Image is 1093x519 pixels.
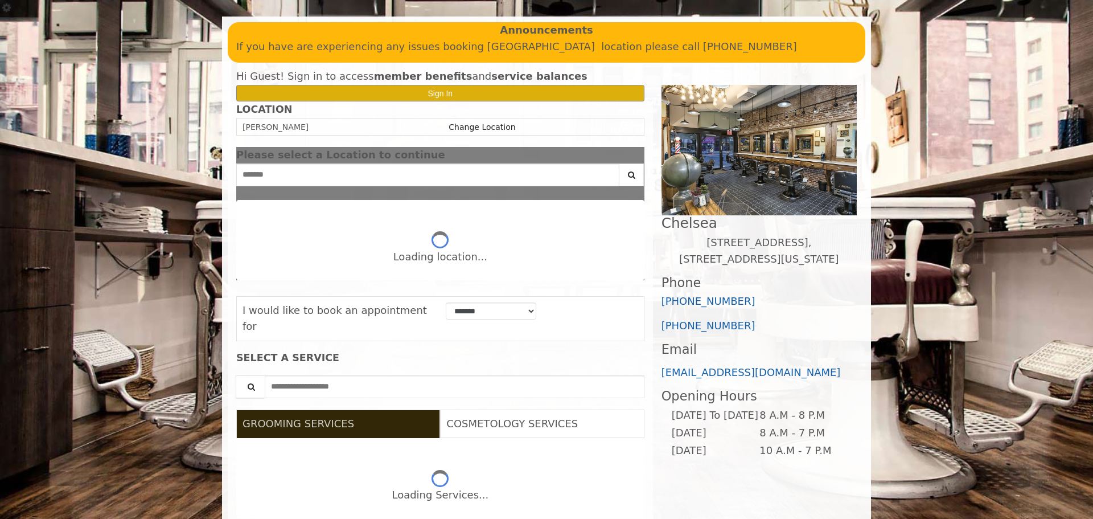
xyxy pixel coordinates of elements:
td: [DATE] To [DATE] [671,407,759,424]
td: 8 A.M - 8 P.M [759,407,847,424]
span: COSMETOLOGY SERVICES [446,418,578,430]
td: [DATE] [671,442,759,460]
td: 8 A.M - 7 P.M [759,424,847,442]
h3: Phone [661,276,857,290]
b: Announcements [500,22,593,39]
a: Change Location [449,122,515,132]
a: [PHONE_NUMBER] [661,295,755,307]
div: Hi Guest! Sign in to access and [236,68,644,85]
h2: Chelsea [661,215,857,231]
p: [STREET_ADDRESS],[STREET_ADDRESS][US_STATE] [661,235,857,268]
div: Center Select [236,164,644,192]
div: Grooming services [236,438,644,518]
input: Search Center [236,164,619,186]
b: LOCATION [236,104,292,115]
span: GROOMING SERVICES [243,418,354,430]
button: Service Search [236,375,265,398]
p: If you have are experiencing any issues booking [GEOGRAPHIC_DATA] location please call [PHONE_NUM... [236,39,857,55]
b: member benefits [374,70,472,82]
div: SELECT A SERVICE [236,353,644,363]
a: [EMAIL_ADDRESS][DOMAIN_NAME] [661,366,841,378]
h3: Opening Hours [661,389,857,403]
span: Please select a Location to continue [236,149,445,161]
td: [DATE] [671,424,759,442]
i: Search button [625,171,638,179]
b: service balances [491,70,587,82]
button: Sign In [236,85,644,101]
button: close dialog [627,152,644,159]
span: [PERSON_NAME] [243,122,309,132]
a: [PHONE_NUMBER] [661,320,755,332]
div: Loading location... [393,249,487,265]
td: 10 A.M - 7 P.M [759,442,847,460]
span: I would like to book an appointment for [243,304,427,333]
h3: Email [661,342,857,357]
div: Loading Services... [392,487,488,504]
